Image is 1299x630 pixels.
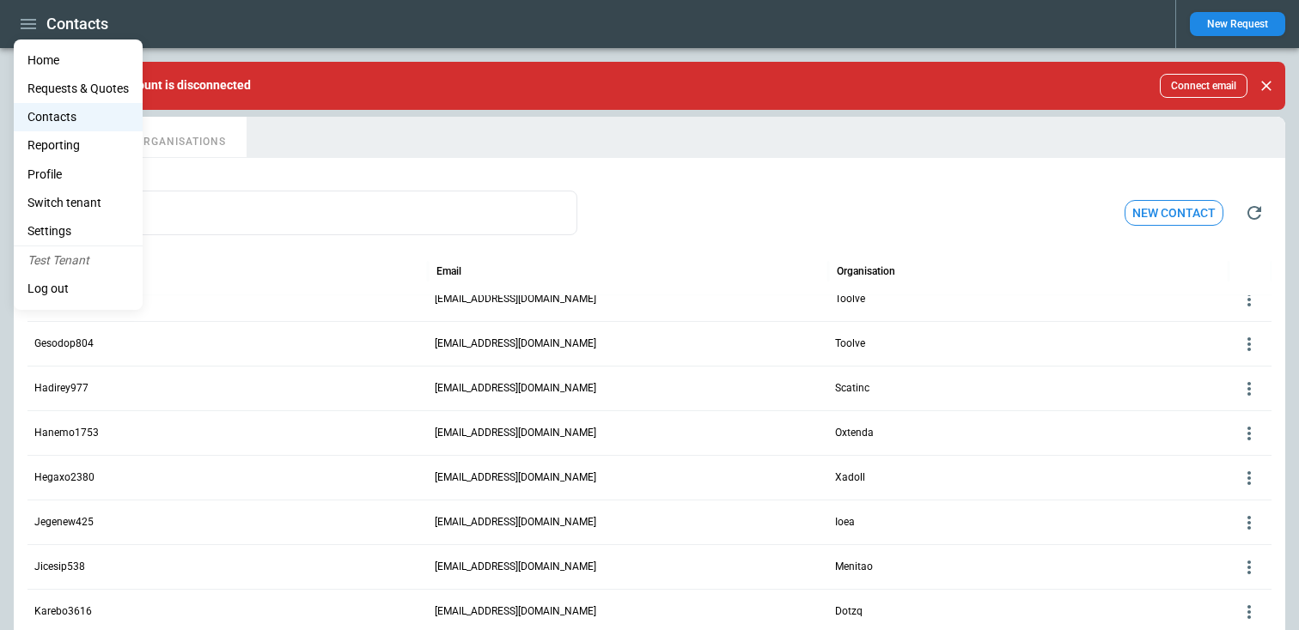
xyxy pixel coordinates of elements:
a: Home [14,46,143,75]
a: Reporting [14,131,143,160]
li: Switch tenant [14,189,143,217]
a: Contacts [14,103,143,131]
li: Test Tenant [14,246,143,275]
a: Profile [14,161,143,189]
a: Settings [14,217,143,245]
li: Log out [14,275,143,303]
a: Requests & Quotes [14,75,143,103]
